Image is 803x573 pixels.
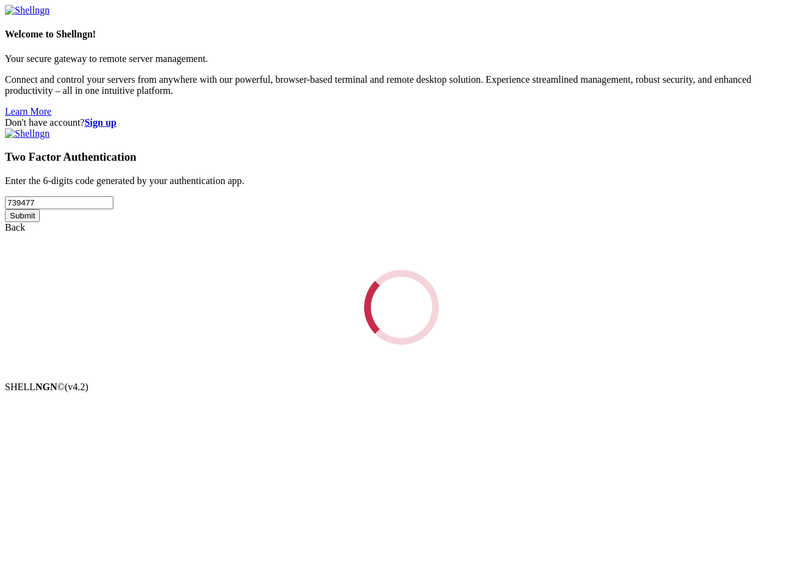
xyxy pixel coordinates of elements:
h3: Two Factor Authentication [5,150,798,164]
h4: Welcome to Shellngn! [5,29,798,40]
p: Enter the 6-digits code generated by your authentication app. [5,175,798,187]
a: Learn More [5,106,51,117]
b: NGN [36,382,58,392]
span: 4.2.0 [65,382,89,392]
span: SHELL © [5,382,88,392]
a: Sign up [85,117,116,128]
div: Loading... [358,264,446,352]
img: Shellngn [5,128,50,139]
p: Connect and control your servers from anywhere with our powerful, browser-based terminal and remo... [5,74,798,96]
input: Two factor code [5,196,113,209]
img: Shellngn [5,5,50,16]
input: Submit [5,209,40,222]
a: Back [5,222,25,233]
p: Your secure gateway to remote server management. [5,53,798,64]
div: Don't have account? [5,117,798,128]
